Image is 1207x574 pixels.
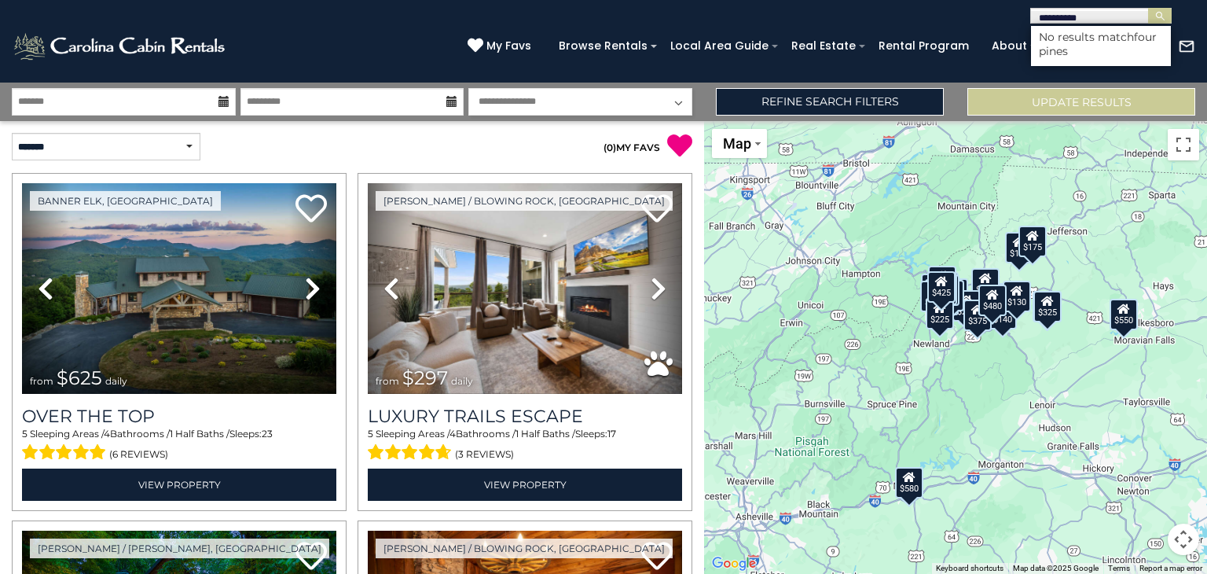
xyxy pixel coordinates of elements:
[603,142,660,153] a: (0)MY FAVS
[1018,226,1047,257] div: $175
[723,135,751,152] span: Map
[963,300,992,331] div: $375
[30,191,221,211] a: Banner Elk, [GEOGRAPHIC_DATA]
[1033,291,1062,322] div: $325
[295,193,327,226] a: Add to favorites
[262,428,273,440] span: 23
[1003,281,1031,312] div: $130
[22,469,336,501] a: View Property
[1178,38,1195,55] img: mail-regular-white.png
[22,427,336,465] div: Sleeping Areas / Bathrooms / Sleeps:
[402,366,448,389] span: $297
[920,281,948,312] div: $230
[708,554,760,574] img: Google
[368,469,682,501] a: View Property
[1031,30,1171,58] li: No results match
[170,428,229,440] span: 1 Half Baths /
[607,142,613,153] span: 0
[468,38,535,55] a: My Favs
[1108,564,1130,572] a: Terms (opens in new tab)
[22,183,336,394] img: thumbnail_167153549.jpeg
[926,298,954,329] div: $225
[1139,564,1202,572] a: Report a map error
[1005,232,1033,263] div: $175
[607,428,616,440] span: 17
[708,554,760,574] a: Open this area in Google Maps (opens a new window)
[30,539,329,558] a: [PERSON_NAME] / [PERSON_NAME], [GEOGRAPHIC_DATA]
[921,274,949,305] div: $290
[603,142,616,153] span: ( )
[1168,524,1199,555] button: Map camera controls
[1168,129,1199,160] button: Toggle fullscreen view
[1110,299,1138,330] div: $550
[368,183,682,394] img: thumbnail_168695581.jpeg
[871,34,977,58] a: Rental Program
[936,563,1003,574] button: Keyboard shortcuts
[376,539,673,558] a: [PERSON_NAME] / Blowing Rock, [GEOGRAPHIC_DATA]
[57,366,102,389] span: $625
[451,375,473,387] span: daily
[376,191,673,211] a: [PERSON_NAME] / Blowing Rock, [GEOGRAPHIC_DATA]
[927,271,956,303] div: $425
[952,290,981,322] div: $230
[1013,564,1099,572] span: Map data ©2025 Google
[978,285,1007,316] div: $480
[368,428,373,440] span: 5
[22,428,28,440] span: 5
[895,467,923,499] div: $580
[928,266,956,297] div: $125
[368,406,682,427] a: Luxury Trails Escape
[109,444,168,465] span: (6 reviews)
[967,88,1195,116] button: Update Results
[662,34,776,58] a: Local Area Guide
[716,88,944,116] a: Refine Search Filters
[984,34,1035,58] a: About
[105,375,127,387] span: daily
[712,129,767,158] button: Change map style
[449,428,456,440] span: 4
[22,406,336,427] a: Over The Top
[551,34,655,58] a: Browse Rentals
[1039,30,1157,58] span: four pines
[515,428,575,440] span: 1 Half Baths /
[486,38,531,54] span: My Favs
[783,34,864,58] a: Real Estate
[455,444,514,465] span: (3 reviews)
[368,427,682,465] div: Sleeping Areas / Bathrooms / Sleeps:
[12,31,229,62] img: White-1-2.png
[30,375,53,387] span: from
[376,375,399,387] span: from
[971,268,1000,300] div: $349
[104,428,110,440] span: 4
